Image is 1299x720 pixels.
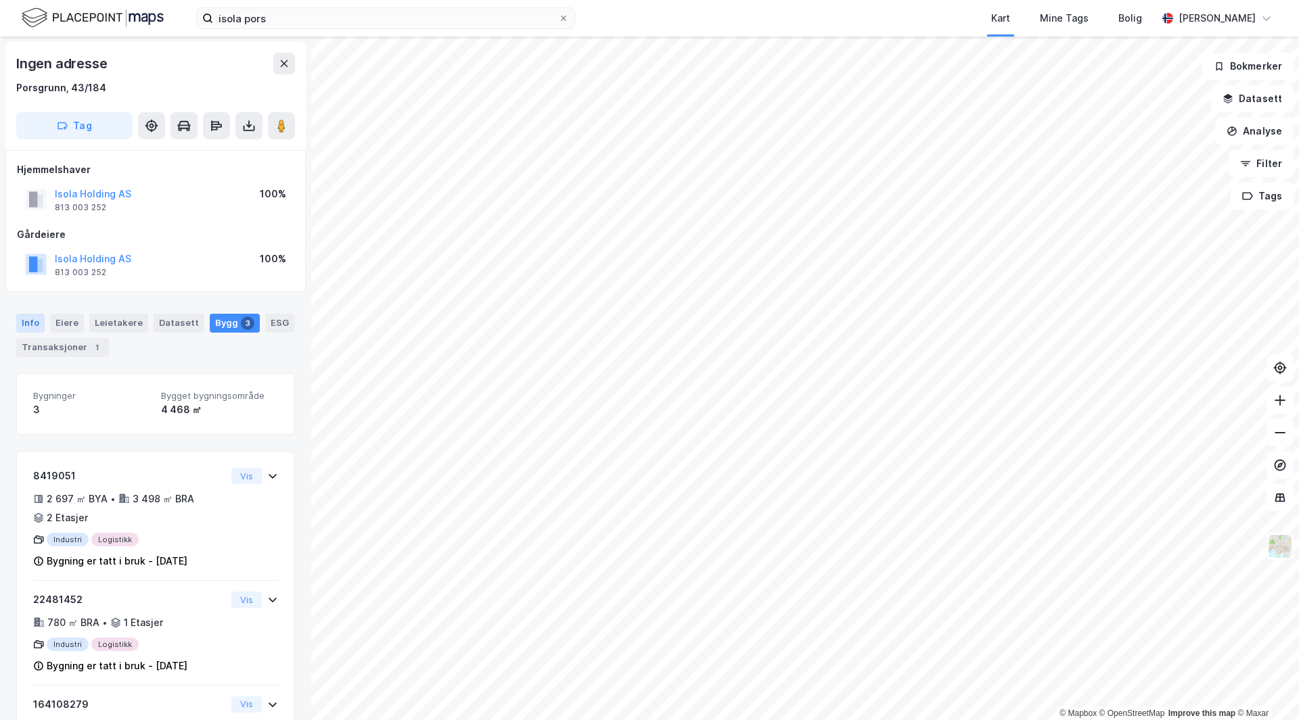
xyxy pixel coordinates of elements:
[1231,655,1299,720] iframe: Chat Widget
[1179,10,1256,26] div: [PERSON_NAME]
[1267,533,1293,559] img: Z
[55,202,106,213] div: 813 003 252
[22,6,164,30] img: logo.f888ab2527a4732fd821a326f86c7f29.svg
[1231,655,1299,720] div: Kontrollprogram for chat
[161,390,278,402] span: Bygget bygningsområde
[124,615,163,631] div: 1 Etasjer
[1211,85,1294,112] button: Datasett
[210,314,260,333] div: Bygg
[33,402,150,418] div: 3
[16,338,109,357] div: Transaksjoner
[1059,709,1097,718] a: Mapbox
[231,592,262,608] button: Vis
[265,314,294,333] div: ESG
[1099,709,1165,718] a: OpenStreetMap
[1040,10,1089,26] div: Mine Tags
[16,112,133,139] button: Tag
[991,10,1010,26] div: Kart
[90,341,104,354] div: 1
[1231,183,1294,210] button: Tags
[241,316,254,330] div: 3
[50,314,84,333] div: Eiere
[110,494,116,504] div: •
[33,592,226,608] div: 22481452
[231,696,262,713] button: Vis
[133,491,194,507] div: 3 498 ㎡ BRA
[213,8,558,28] input: Søk på adresse, matrikkel, gårdeiere, leietakere eller personer
[231,468,262,484] button: Vis
[33,696,226,713] div: 164108279
[17,162,294,178] div: Hjemmelshaver
[1215,118,1294,145] button: Analyse
[47,615,99,631] div: 780 ㎡ BRA
[47,510,88,526] div: 2 Etasjer
[260,186,286,202] div: 100%
[16,314,45,333] div: Info
[1168,709,1235,718] a: Improve this map
[1118,10,1142,26] div: Bolig
[33,390,150,402] span: Bygninger
[260,251,286,267] div: 100%
[17,226,294,243] div: Gårdeiere
[47,553,187,569] div: Bygning er tatt i bruk - [DATE]
[102,617,108,628] div: •
[89,314,148,333] div: Leietakere
[55,267,106,278] div: 813 003 252
[33,468,226,484] div: 8419051
[161,402,278,418] div: 4 468 ㎡
[16,53,110,74] div: Ingen adresse
[154,314,204,333] div: Datasett
[47,491,108,507] div: 2 697 ㎡ BYA
[1202,53,1294,80] button: Bokmerker
[16,80,106,96] div: Porsgrunn, 43/184
[1229,150,1294,177] button: Filter
[47,658,187,674] div: Bygning er tatt i bruk - [DATE]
